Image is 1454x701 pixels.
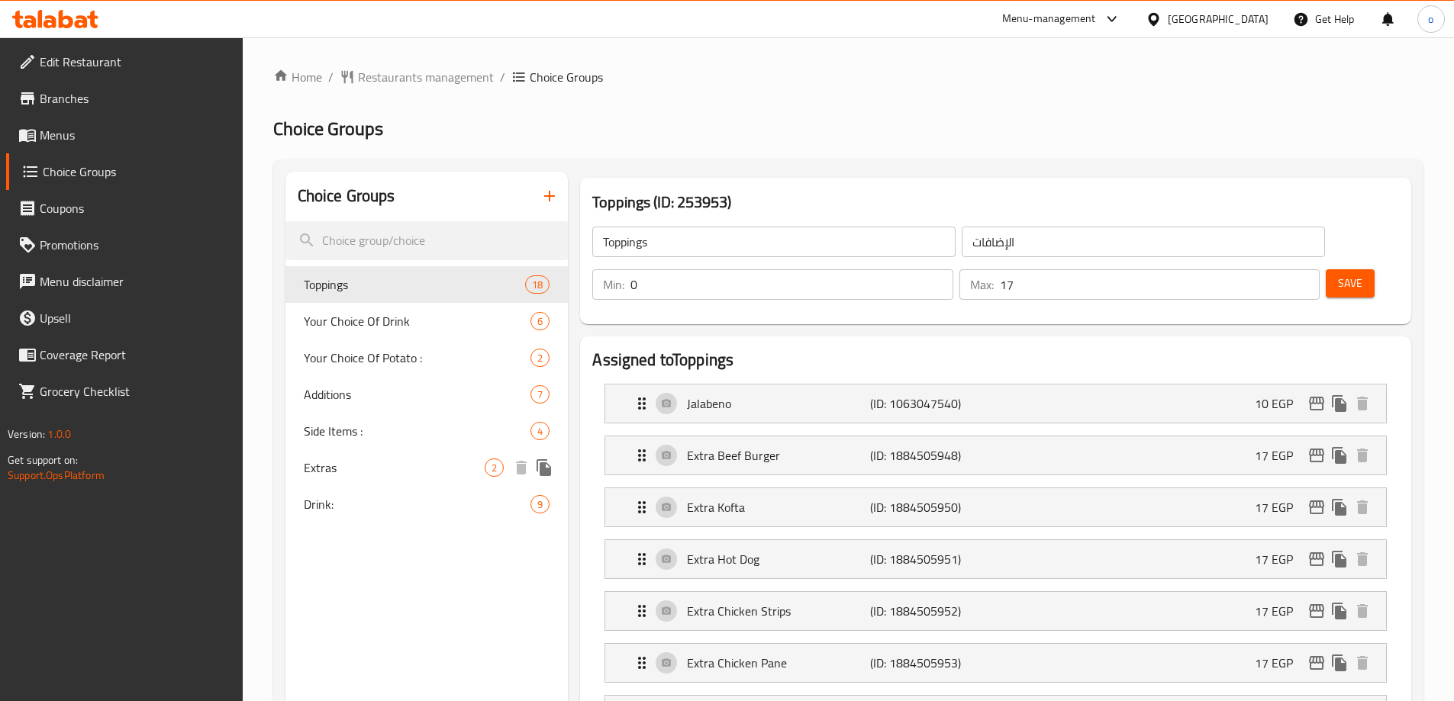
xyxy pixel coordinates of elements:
div: Additions7 [285,376,569,413]
a: Choice Groups [6,153,243,190]
p: (ID: 1884505948) [870,446,992,465]
span: Save [1338,274,1362,293]
div: Expand [605,436,1386,474]
button: delete [1351,548,1374,571]
div: Expand [605,592,1386,630]
a: Branches [6,80,243,117]
div: Extras2deleteduplicate [285,449,569,486]
div: Choices [530,385,550,404]
span: o [1428,11,1433,27]
div: Toppings18 [285,266,569,303]
a: Promotions [6,227,243,263]
a: Coupons [6,190,243,227]
a: Home [273,68,322,86]
li: Expand [592,429,1399,481]
li: Expand [592,585,1399,637]
p: Extra Hot Dog [687,550,869,568]
h2: Choice Groups [298,185,395,207]
span: Coverage Report [40,346,231,364]
a: Grocery Checklist [6,373,243,410]
button: duplicate [1328,392,1351,415]
div: Choices [530,312,550,330]
span: Choice Groups [43,162,231,181]
li: / [500,68,505,86]
span: Menus [40,126,231,144]
a: Edit Restaurant [6,43,243,80]
span: Promotions [40,236,231,254]
li: Expand [592,378,1399,429]
p: (ID: 1884505952) [870,602,992,620]
span: 6 [531,314,549,329]
span: 4 [531,424,549,439]
p: Extra Beef Burger [687,446,869,465]
p: Max: [970,275,994,294]
div: Expand [605,540,1386,578]
button: duplicate [1328,496,1351,519]
div: Drink:9 [285,486,569,523]
span: Grocery Checklist [40,382,231,400]
p: 17 EGP [1255,446,1305,465]
div: Choices [530,495,550,513]
span: Menu disclaimer [40,272,231,291]
p: 17 EGP [1255,550,1305,568]
h3: Toppings (ID: 253953) [592,190,1399,214]
p: (ID: 1884505950) [870,498,992,516]
span: Choice Groups [273,111,383,146]
span: Get support on: [8,450,78,470]
span: Restaurants management [358,68,494,86]
div: Expand [605,488,1386,526]
span: Upsell [40,309,231,327]
p: Extra Chicken Strips [687,602,869,620]
span: 2 [531,351,549,365]
a: Upsell [6,300,243,336]
button: delete [1351,444,1374,467]
p: 17 EGP [1255,654,1305,672]
p: Extra Kofta [687,498,869,516]
p: 10 EGP [1255,394,1305,413]
button: duplicate [1328,651,1351,674]
li: Expand [592,637,1399,689]
div: Your Choice Of Potato :2 [285,339,569,376]
button: delete [1351,600,1374,622]
li: Expand [592,481,1399,533]
span: 9 [531,497,549,512]
div: Menu-management [1002,10,1096,28]
button: duplicate [1328,548,1351,571]
span: 2 [485,461,503,475]
span: Extras [304,458,485,477]
p: (ID: 1063047540) [870,394,992,413]
button: delete [1351,392,1374,415]
button: Save [1326,269,1375,297]
span: Branches [40,89,231,108]
button: duplicate [533,456,556,479]
span: Drink: [304,495,531,513]
a: Coverage Report [6,336,243,373]
div: Choices [530,422,550,440]
span: Edit Restaurant [40,53,231,71]
span: Choice Groups [530,68,603,86]
span: Coupons [40,199,231,217]
span: Toppings [304,275,526,294]
p: Min: [603,275,624,294]
button: edit [1305,600,1328,622]
button: delete [1351,651,1374,674]
p: (ID: 1884505951) [870,550,992,568]
h2: Assigned to Toppings [592,349,1399,371]
p: 17 EGP [1255,498,1305,516]
nav: breadcrumb [273,68,1423,86]
li: Expand [592,533,1399,585]
div: Expand [605,384,1386,423]
a: Menu disclaimer [6,263,243,300]
span: 7 [531,387,549,402]
div: Your Choice Of Drink6 [285,303,569,339]
p: Extra Chicken Pane [687,654,869,672]
button: edit [1305,548,1328,571]
button: delete [1351,496,1374,519]
p: (ID: 1884505953) [870,654,992,672]
div: [GEOGRAPHIC_DATA] [1168,11,1269,27]
div: Expand [605,644,1386,682]
div: Side Items :4 [285,413,569,449]
a: Restaurants management [340,68,494,86]
p: 17 EGP [1255,602,1305,620]
button: edit [1305,496,1328,519]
